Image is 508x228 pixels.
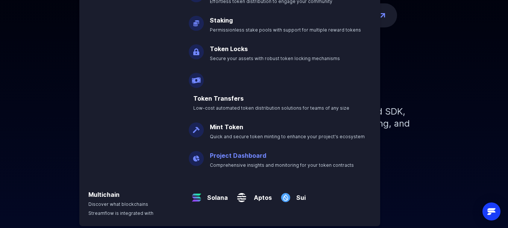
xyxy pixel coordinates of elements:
[189,184,204,205] img: Solana
[210,162,354,168] span: Comprehensive insights and monitoring for your token contracts
[381,13,385,18] img: top-right-arrow.png
[234,184,249,205] img: Aptos
[210,45,248,53] a: Token Locks
[189,38,204,59] img: Token Locks
[193,105,349,111] span: Low-cost automated token distribution solutions for teams of any size
[293,187,306,202] a: Sui
[193,95,244,102] a: Token Transfers
[189,67,204,88] img: Payroll
[88,201,153,216] span: Discover what blockchains Streamflow is integrated with
[249,187,272,202] a: Aptos
[189,10,204,31] img: Staking
[189,116,204,137] img: Mint Token
[482,202,500,220] div: Open Intercom Messenger
[189,145,204,166] img: Project Dashboard
[210,17,233,24] a: Staking
[278,184,293,205] img: Sui
[210,56,340,61] span: Secure your assets with robust token locking mechanisms
[210,134,365,139] span: Quick and secure token minting to enhance your project's ecosystem
[210,123,243,131] a: Mint Token
[210,27,361,33] span: Permissionless stake pools with support for multiple reward tokens
[204,187,228,202] a: Solana
[210,152,266,159] a: Project Dashboard
[88,191,120,198] a: Multichain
